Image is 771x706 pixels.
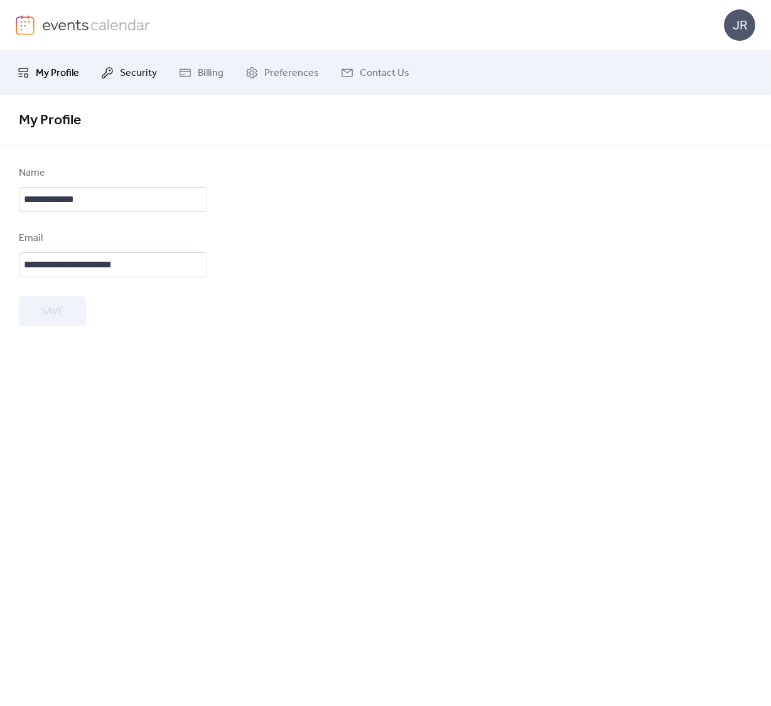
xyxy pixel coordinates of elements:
[36,66,79,81] span: My Profile
[92,56,166,90] a: Security
[264,66,319,81] span: Preferences
[19,166,205,181] div: Name
[724,9,755,41] div: JR
[360,66,409,81] span: Contact Us
[42,15,151,34] img: logo-type
[332,56,419,90] a: Contact Us
[198,66,224,81] span: Billing
[19,107,81,134] span: My Profile
[120,66,157,81] span: Security
[16,15,35,35] img: logo
[8,56,89,90] a: My Profile
[19,231,205,246] div: Email
[170,56,233,90] a: Billing
[236,56,328,90] a: Preferences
